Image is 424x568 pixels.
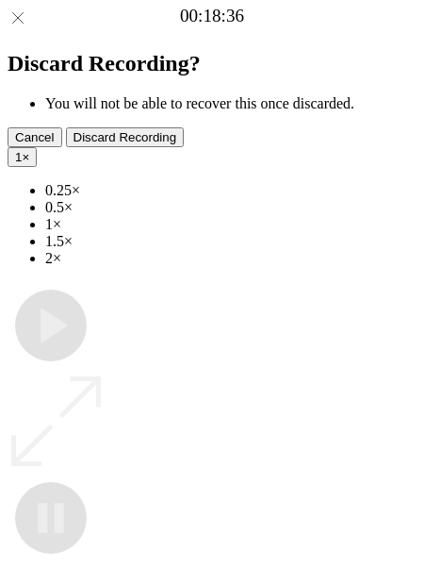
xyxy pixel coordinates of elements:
[45,233,416,250] li: 1.5×
[45,250,416,267] li: 2×
[45,199,416,216] li: 0.5×
[8,147,37,167] button: 1×
[15,150,22,164] span: 1
[8,127,62,147] button: Cancel
[180,6,244,26] a: 00:18:36
[45,182,416,199] li: 0.25×
[45,95,416,112] li: You will not be able to recover this once discarded.
[45,216,416,233] li: 1×
[8,51,416,76] h2: Discard Recording?
[66,127,185,147] button: Discard Recording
